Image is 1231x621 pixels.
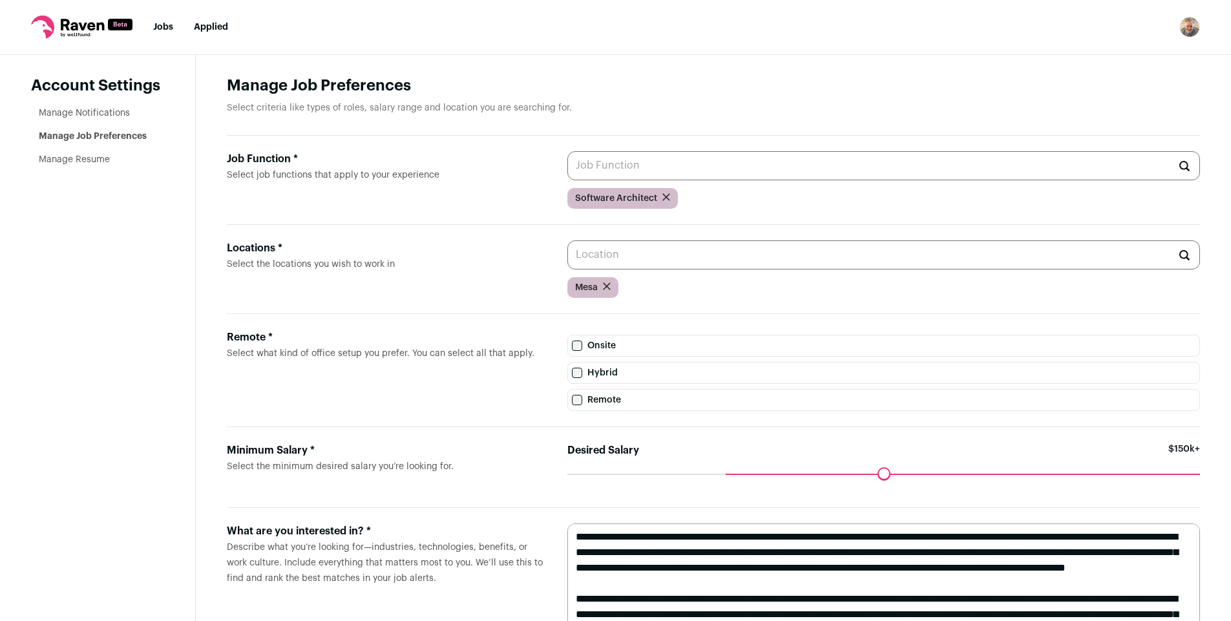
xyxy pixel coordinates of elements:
[227,171,439,180] span: Select job functions that apply to your experience
[227,151,547,167] div: Job Function *
[575,281,598,294] span: Mesa
[39,109,130,118] a: Manage Notifications
[194,23,228,32] a: Applied
[572,341,582,351] input: Onsite
[567,389,1200,411] label: Remote
[227,240,547,256] div: Locations *
[227,523,547,539] div: What are you interested in? *
[567,362,1200,384] label: Hybrid
[227,443,547,458] div: Minimum Salary *
[39,155,110,164] a: Manage Resume
[227,101,1200,114] p: Select criteria like types of roles, salary range and location you are searching for.
[227,76,1200,96] h1: Manage Job Preferences
[1179,17,1200,37] button: Open dropdown
[575,192,657,205] span: Software Architect
[227,349,534,358] span: Select what kind of office setup you prefer. You can select all that apply.
[153,23,173,32] a: Jobs
[567,443,639,458] label: Desired Salary
[227,543,543,583] span: Describe what you’re looking for—industries, technologies, benefits, or work culture. Include eve...
[1179,17,1200,37] img: 12424869-medium_jpg
[567,335,1200,357] label: Onsite
[39,132,147,141] a: Manage Job Preferences
[1168,443,1200,474] span: $150k+
[572,395,582,405] input: Remote
[227,330,547,345] div: Remote *
[567,240,1200,269] input: Location
[227,462,454,471] span: Select the minimum desired salary you’re looking for.
[567,151,1200,180] input: Job Function
[31,76,164,96] header: Account Settings
[572,368,582,378] input: Hybrid
[227,260,395,269] span: Select the locations you wish to work in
